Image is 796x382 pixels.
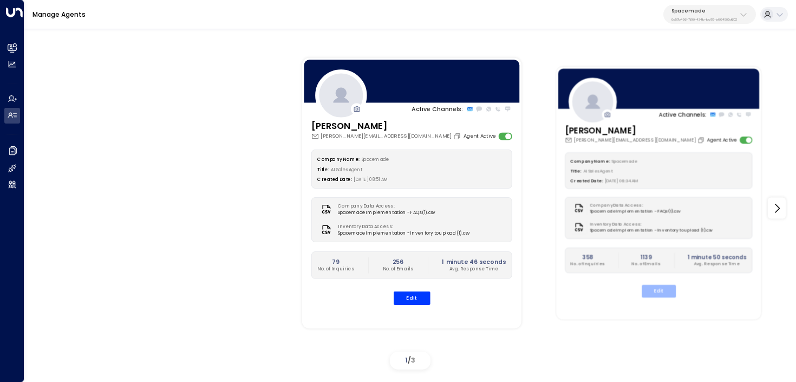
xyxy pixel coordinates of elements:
span: 1 [405,355,408,365]
button: Copy [697,137,707,144]
span: Spacemade Implementation - FAQs (1).csv [338,210,435,216]
span: [DATE] 08:51 AM [354,177,388,183]
span: Spacemade [361,156,388,162]
span: Spacemade Implementation - FAQs (1).csv [590,209,681,215]
label: Title: [317,166,329,172]
span: [DATE] 06:34 AM [605,178,639,183]
button: Spacemade0d57b456-76f9-434b-bc82-bf954502d602 [663,5,756,24]
label: Title: [571,168,581,173]
p: No. of Inquiries [317,266,354,273]
h3: [PERSON_NAME] [565,124,707,137]
p: Active Channels: [659,111,707,119]
p: Spacemade [671,8,737,14]
label: Created Date: [317,177,351,183]
p: No. of Inquiries [571,261,605,267]
p: Avg. Response Time [442,266,506,273]
button: Copy [453,132,463,140]
label: Company Name: [317,156,359,162]
h2: 1139 [632,253,661,261]
h2: 256 [382,257,413,266]
div: / [390,352,430,370]
label: Agent Active [463,132,495,140]
span: AI Sales Agent [584,168,614,173]
p: Avg. Response Time [688,261,747,267]
span: Spacemade [612,159,637,164]
h2: 358 [571,253,605,261]
button: Edit [642,285,676,297]
p: No. of Emails [382,266,413,273]
p: 0d57b456-76f9-434b-bc82-bf954502d602 [671,17,737,22]
span: Spacemade Implementation - Inventory to upload (1).csv [338,230,469,237]
span: AI Sales Agent [331,166,363,172]
a: Manage Agents [32,10,86,19]
label: Company Name: [571,159,610,164]
span: 3 [411,355,415,365]
p: Active Channels: [412,105,463,113]
label: Company Data Access: [590,203,677,209]
p: No. of Emails [632,261,661,267]
label: Agent Active [707,137,737,144]
label: Created Date: [571,178,603,183]
label: Inventory Data Access: [590,222,710,228]
h2: 1 minute 50 seconds [688,253,747,261]
button: Edit [393,292,430,305]
span: Spacemade Implementation - Inventory to upload (1).csv [590,228,713,234]
h2: 79 [317,257,354,266]
div: [PERSON_NAME][EMAIL_ADDRESS][DOMAIN_NAME] [565,137,707,144]
label: Company Data Access: [338,203,431,210]
h2: 1 minute 46 seconds [442,257,506,266]
div: [PERSON_NAME][EMAIL_ADDRESS][DOMAIN_NAME] [311,132,462,140]
h3: [PERSON_NAME] [311,119,462,132]
label: Inventory Data Access: [338,224,466,230]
